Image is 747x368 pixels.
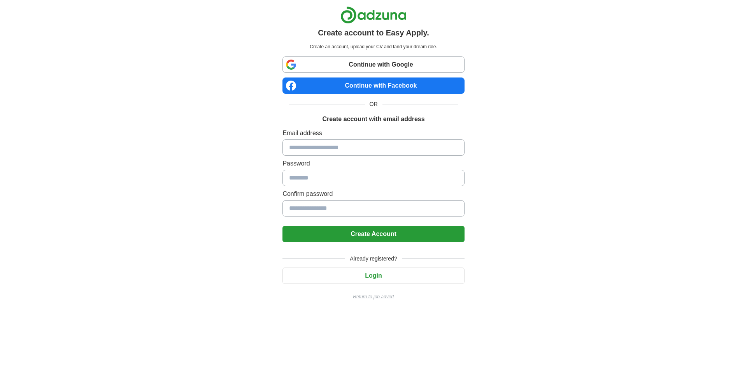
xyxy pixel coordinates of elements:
[282,226,464,242] button: Create Account
[282,77,464,94] a: Continue with Facebook
[284,43,463,50] p: Create an account, upload your CV and land your dream role.
[282,272,464,279] a: Login
[282,56,464,73] a: Continue with Google
[282,129,464,138] label: Email address
[340,6,407,24] img: Adzuna logo
[365,100,382,108] span: OR
[282,159,464,168] label: Password
[318,27,429,39] h1: Create account to Easy Apply.
[282,268,464,284] button: Login
[282,189,464,199] label: Confirm password
[322,114,424,124] h1: Create account with email address
[282,293,464,300] a: Return to job advert
[345,255,402,263] span: Already registered?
